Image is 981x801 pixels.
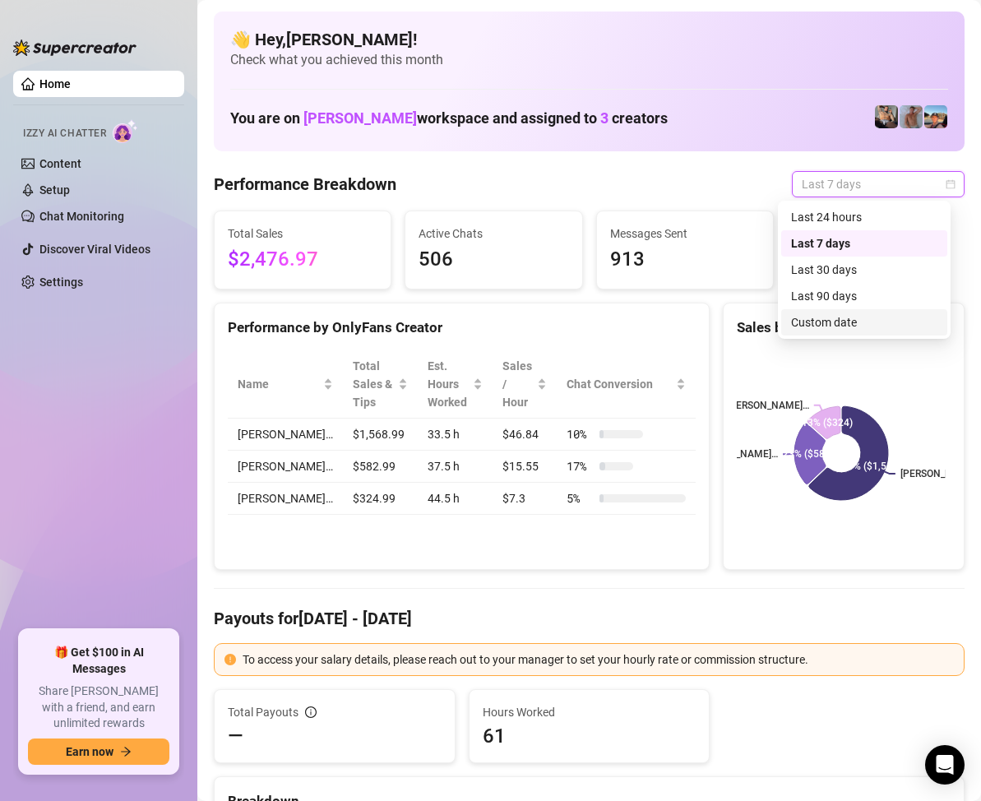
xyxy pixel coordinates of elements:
h4: Payouts for [DATE] - [DATE] [214,607,965,630]
div: Last 90 days [791,287,937,305]
span: 10 % [567,425,593,443]
a: Chat Monitoring [39,210,124,223]
a: Home [39,77,71,90]
div: Last 30 days [791,261,937,279]
a: Settings [39,275,83,289]
span: 17 % [567,457,593,475]
td: $1,568.99 [343,419,418,451]
td: $7.3 [493,483,557,515]
img: George [875,105,898,128]
h4: Performance Breakdown [214,173,396,196]
img: AI Chatter [113,119,138,143]
span: Izzy AI Chatter [23,126,106,141]
span: Sales / Hour [502,357,534,411]
td: $46.84 [493,419,557,451]
span: Name [238,375,320,393]
span: 5 % [567,489,593,507]
img: logo-BBDzfeDw.svg [13,39,137,56]
div: Last 30 days [781,257,947,283]
th: Total Sales & Tips [343,350,418,419]
span: [PERSON_NAME] [303,109,417,127]
th: Name [228,350,343,419]
span: 913 [610,244,760,275]
span: Total Sales & Tips [353,357,395,411]
th: Chat Conversion [557,350,696,419]
div: Sales by OnlyFans Creator [737,317,951,339]
td: $582.99 [343,451,418,483]
div: To access your salary details, please reach out to your manager to set your hourly rate or commis... [243,651,954,669]
span: Active Chats [419,225,568,243]
span: 61 [483,723,696,749]
a: Setup [39,183,70,197]
text: [PERSON_NAME]… [696,448,778,460]
td: [PERSON_NAME]… [228,419,343,451]
span: info-circle [305,706,317,718]
span: arrow-right [120,746,132,757]
span: Last 7 days [802,172,955,197]
span: Hours Worked [483,703,696,721]
td: $324.99 [343,483,418,515]
span: Check what you achieved this month [230,51,948,69]
a: Discover Viral Videos [39,243,150,256]
span: Chat Conversion [567,375,673,393]
div: Last 24 hours [781,204,947,230]
span: calendar [946,179,956,189]
div: Est. Hours Worked [428,357,470,411]
span: 3 [600,109,608,127]
td: 37.5 h [418,451,493,483]
a: Content [39,157,81,170]
span: — [228,723,243,749]
td: [PERSON_NAME]… [228,483,343,515]
div: Open Intercom Messenger [925,745,965,785]
span: Total Payouts [228,703,298,721]
div: Last 90 days [781,283,947,309]
span: exclamation-circle [224,654,236,665]
td: $15.55 [493,451,557,483]
div: Last 24 hours [791,208,937,226]
th: Sales / Hour [493,350,557,419]
img: Zach [924,105,947,128]
h1: You are on workspace and assigned to creators [230,109,668,127]
button: Earn nowarrow-right [28,738,169,765]
h4: 👋 Hey, [PERSON_NAME] ! [230,28,948,51]
text: [PERSON_NAME]… [727,400,809,411]
div: Last 7 days [791,234,937,252]
div: Custom date [791,313,937,331]
span: $2,476.97 [228,244,377,275]
div: Last 7 days [781,230,947,257]
div: Custom date [781,309,947,336]
span: Total Sales [228,225,377,243]
span: Share [PERSON_NAME] with a friend, and earn unlimited rewards [28,683,169,732]
td: 33.5 h [418,419,493,451]
span: Earn now [66,745,113,758]
img: Joey [900,105,923,128]
span: Messages Sent [610,225,760,243]
div: Performance by OnlyFans Creator [228,317,696,339]
td: [PERSON_NAME]… [228,451,343,483]
span: 🎁 Get $100 in AI Messages [28,645,169,677]
td: 44.5 h [418,483,493,515]
span: 506 [419,244,568,275]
